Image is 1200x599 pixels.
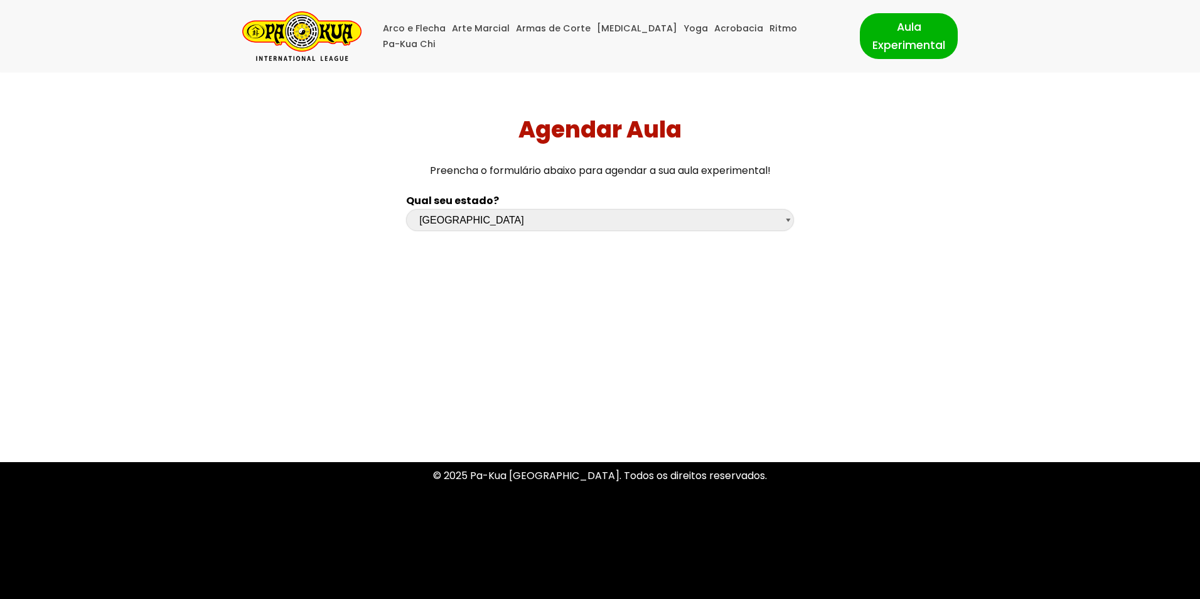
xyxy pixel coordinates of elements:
[452,21,510,36] a: Arte Marcial
[380,21,841,52] div: Menu primário
[769,21,797,36] a: Ritmo
[383,36,436,52] a: Pa-Kua Chi
[383,21,446,36] a: Arco e Flecha
[714,21,763,36] a: Acrobacia
[860,13,958,58] a: Aula Experimental
[317,576,371,590] a: WordPress
[242,576,267,590] a: Neve
[406,193,499,208] b: Qual seu estado?
[516,21,591,36] a: Armas de Corte
[5,162,1196,179] p: Preencha o formulário abaixo para agendar a sua aula experimental!
[242,11,362,61] a: Pa-Kua Brasil Uma Escola de conhecimentos orientais para toda a família. Foco, habilidade concent...
[242,575,371,591] p: | Movido a
[683,21,708,36] a: Yoga
[597,21,677,36] a: [MEDICAL_DATA]
[544,521,656,536] a: Política de Privacidade
[5,116,1196,143] h1: Agendar Aula
[242,467,958,484] p: © 2025 Pa-Kua [GEOGRAPHIC_DATA]. Todos os direitos reservados.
